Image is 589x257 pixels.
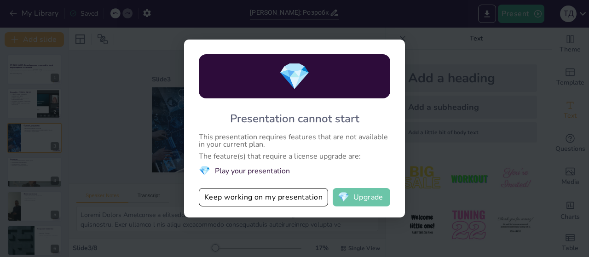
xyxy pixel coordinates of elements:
[230,111,359,126] div: Presentation cannot start
[199,165,210,177] span: diamond
[199,133,390,148] div: This presentation requires features that are not available in your current plan.
[333,188,390,206] button: diamondUpgrade
[278,59,311,94] span: diamond
[199,188,328,206] button: Keep working on my presentation
[338,193,349,202] span: diamond
[199,165,390,177] li: Play your presentation
[199,153,390,160] div: The feature(s) that require a license upgrade are:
